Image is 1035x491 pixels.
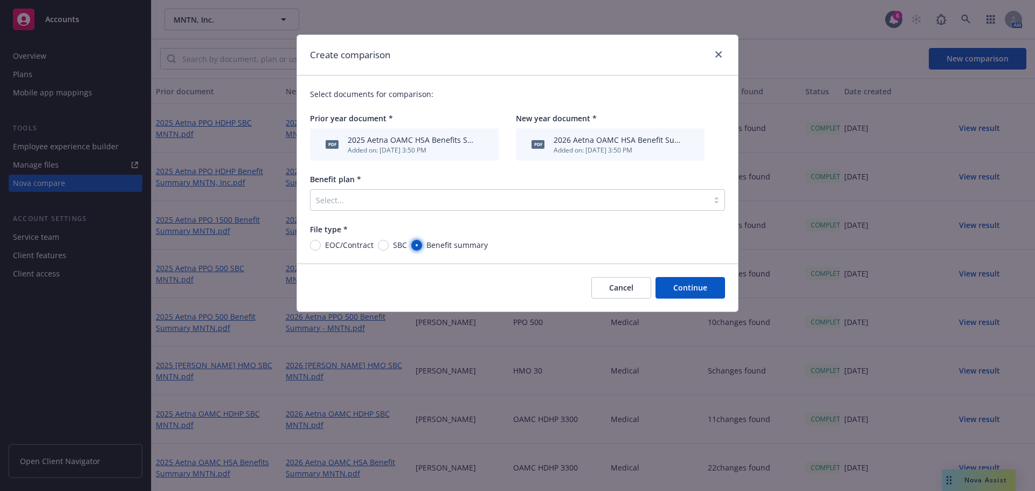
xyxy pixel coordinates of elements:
input: EOC/Contract [310,240,321,251]
button: Continue [655,277,725,299]
input: Benefit summary [411,240,422,251]
span: Benefit plan * [310,174,361,184]
div: 2025 Aetna OAMC HSA Benefits Summary MNTN.pdf [348,134,475,146]
span: Benefit summary [426,239,488,251]
span: pdf [326,140,339,148]
button: Cancel [591,277,651,299]
div: Added on: [DATE] 3:50 PM [554,146,681,155]
span: pdf [532,140,544,148]
span: New year document * [516,113,597,123]
button: archive file [685,139,694,150]
h1: Create comparison [310,48,390,62]
span: File type * [310,224,348,234]
button: archive file [479,139,488,150]
input: SBC [378,240,389,251]
p: Select documents for comparison: [310,88,725,100]
span: Prior year document * [310,113,393,123]
div: 2026 Aetna OAMC HSA Benefit Summary MNTN.pdf [554,134,681,146]
div: Added on: [DATE] 3:50 PM [348,146,475,155]
span: EOC/Contract [325,239,374,251]
span: SBC [393,239,407,251]
a: close [712,48,725,61]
